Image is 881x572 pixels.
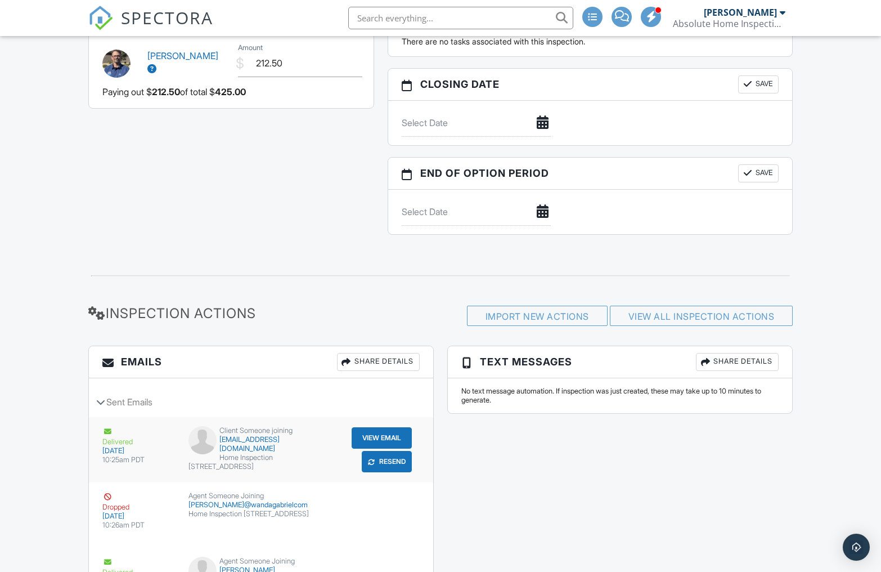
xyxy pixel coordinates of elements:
[350,426,413,450] a: View Email
[188,557,334,566] div: Agent Someone Joining
[102,50,131,78] img: img_2381.jpg
[188,510,334,519] div: Home Inspection [STREET_ADDRESS]
[843,534,870,561] div: Open Intercom Messenger
[89,346,433,378] h3: Emails
[402,109,551,137] input: Select Date
[102,521,175,530] div: 10:26am PDT
[362,451,412,472] button: Resend
[147,50,218,74] a: [PERSON_NAME]
[704,7,777,18] div: [PERSON_NAME]
[238,43,263,53] label: Amount
[467,306,608,326] div: Import New Actions
[628,311,775,322] a: View All Inspection Actions
[348,7,573,29] input: Search everything...
[420,77,500,92] span: Closing date
[738,75,779,93] button: Save
[102,512,175,521] div: [DATE]
[88,15,213,39] a: SPECTORA
[180,86,215,98] span: of total $
[152,86,180,98] span: 212.50
[448,346,792,378] h3: Text Messages
[352,427,412,449] button: View Email
[102,446,175,455] div: [DATE]
[121,6,213,29] span: SPECTORA
[461,387,779,405] div: No text message automation. If inspection was just created, these may take up to 10 minutes to ge...
[420,166,549,181] span: End of Option Period
[188,491,334,500] div: Agent Someone Joining
[188,435,334,453] div: [EMAIL_ADDRESS][DOMAIN_NAME]
[673,18,785,29] div: Absolute Home Inspections
[402,198,551,226] input: Select Date
[102,86,152,98] span: Paying out $
[188,500,334,510] div: [PERSON_NAME]@wandagabrielcom
[395,36,786,47] div: There are no tasks associated with this inspection.
[88,6,113,30] img: The Best Home Inspection Software - Spectora
[738,164,779,182] button: Save
[188,426,217,454] img: default-user-f0147aede5fd5fa78ca7ade42f37bd4542148d508eef1c3d3ea960f66861d68b.jpg
[89,387,433,417] div: Sent Emails
[696,353,779,371] div: Share Details
[188,426,334,435] div: Client Someone joining
[236,54,244,73] div: $
[88,306,314,321] h3: Inspection Actions
[215,86,246,98] span: 425.00
[102,426,175,446] div: Delivered
[188,453,334,471] div: Home Inspection [STREET_ADDRESS]
[102,491,175,512] div: Dropped
[102,455,175,464] div: 10:25am PDT
[337,353,420,371] div: Share Details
